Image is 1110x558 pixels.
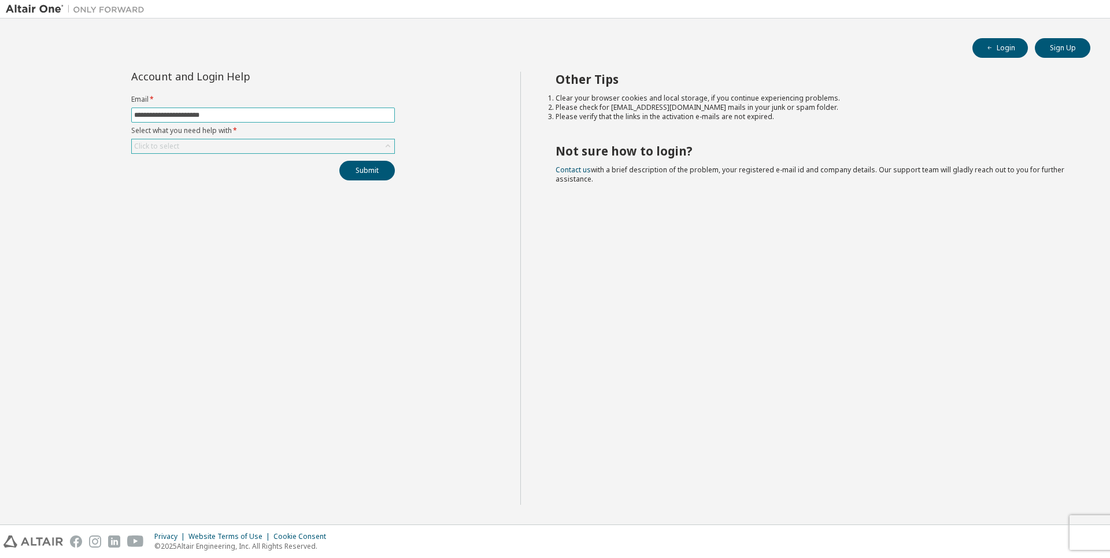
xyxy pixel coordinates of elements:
li: Clear your browser cookies and local storage, if you continue experiencing problems. [556,94,1070,103]
button: Login [972,38,1028,58]
span: with a brief description of the problem, your registered e-mail id and company details. Our suppo... [556,165,1064,184]
img: Altair One [6,3,150,15]
p: © 2025 Altair Engineering, Inc. All Rights Reserved. [154,541,333,551]
img: linkedin.svg [108,535,120,548]
img: altair_logo.svg [3,535,63,548]
li: Please check for [EMAIL_ADDRESS][DOMAIN_NAME] mails in your junk or spam folder. [556,103,1070,112]
h2: Other Tips [556,72,1070,87]
div: Website Terms of Use [188,532,273,541]
label: Select what you need help with [131,126,395,135]
div: Privacy [154,532,188,541]
div: Click to select [134,142,179,151]
a: Contact us [556,165,591,175]
div: Account and Login Help [131,72,342,81]
div: Cookie Consent [273,532,333,541]
button: Submit [339,161,395,180]
label: Email [131,95,395,104]
button: Sign Up [1035,38,1090,58]
div: Click to select [132,139,394,153]
img: instagram.svg [89,535,101,548]
img: youtube.svg [127,535,144,548]
li: Please verify that the links in the activation e-mails are not expired. [556,112,1070,121]
h2: Not sure how to login? [556,143,1070,158]
img: facebook.svg [70,535,82,548]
